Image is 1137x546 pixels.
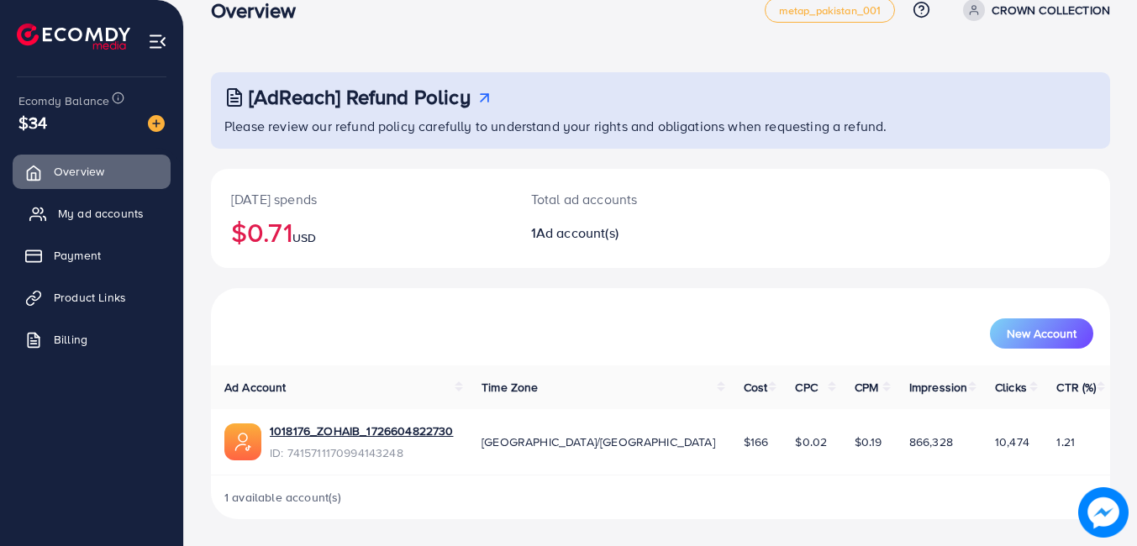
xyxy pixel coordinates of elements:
span: Payment [54,247,101,264]
span: USD [292,229,316,246]
h3: [AdReach] Refund Policy [249,85,471,109]
img: ic-ads-acc.e4c84228.svg [224,423,261,460]
span: Ad Account [224,379,287,396]
p: [DATE] spends [231,189,491,209]
span: CPC [795,379,817,396]
span: metap_pakistan_001 [779,5,882,16]
span: Cost [744,379,768,396]
span: Billing [54,331,87,348]
span: [GEOGRAPHIC_DATA]/[GEOGRAPHIC_DATA] [482,433,715,450]
span: My ad accounts [58,205,144,222]
span: Impression [909,379,968,396]
img: logo [17,24,130,50]
h2: 1 [531,225,716,241]
span: Time Zone [482,379,538,396]
span: Clicks [995,379,1027,396]
span: 1 available account(s) [224,489,342,506]
img: image [1081,490,1127,536]
a: Payment [13,239,171,272]
span: ID: 7415711170994143248 [270,444,453,461]
span: CTR (%) [1056,379,1096,396]
img: image [148,115,165,132]
a: Product Links [13,281,171,314]
img: menu [148,32,167,51]
span: 866,328 [909,433,953,450]
a: Billing [13,323,171,356]
span: 10,474 [995,433,1029,450]
span: $0.02 [795,433,827,450]
span: $34 [18,110,47,134]
span: CPM [855,379,878,396]
span: Overview [54,163,104,180]
span: Product Links [54,289,126,306]
span: Ecomdy Balance [18,92,109,109]
span: 1.21 [1056,433,1075,450]
a: 1018176_ZOHAIB_1726604822730 [270,423,453,439]
p: Total ad accounts [531,189,716,209]
span: $0.19 [855,433,882,450]
button: New Account [990,318,1093,349]
a: Overview [13,155,171,188]
p: Please review our refund policy carefully to understand your rights and obligations when requesti... [224,116,1100,136]
span: $166 [744,433,769,450]
a: My ad accounts [13,197,171,230]
h2: $0.71 [231,216,491,248]
span: Ad account(s) [536,223,619,242]
span: New Account [1007,328,1076,339]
